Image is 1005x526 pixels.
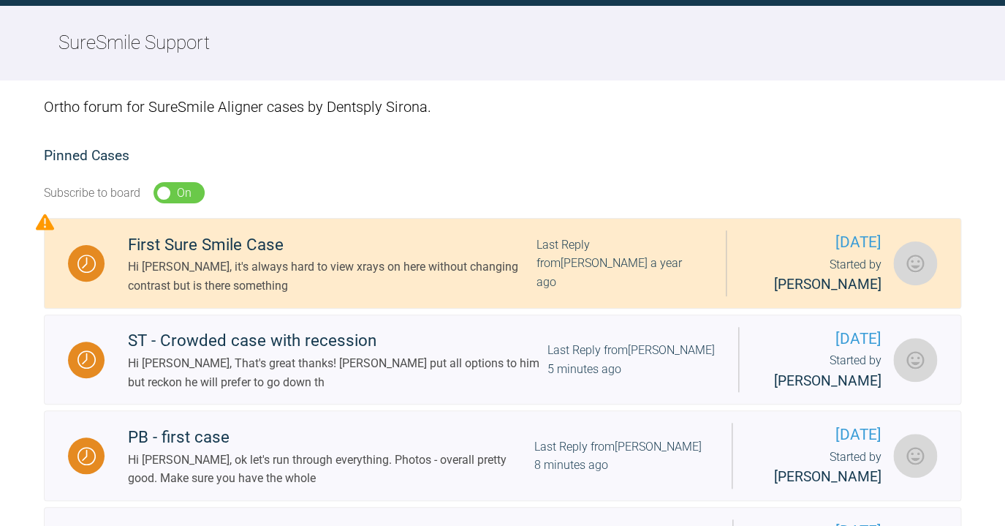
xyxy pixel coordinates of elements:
[762,327,881,351] span: [DATE]
[893,434,937,478] img: Zoe Buontempo
[128,354,547,391] div: Hi [PERSON_NAME], That's great thanks! [PERSON_NAME] put all options to him but reckon he will pr...
[44,184,140,203] div: Subscribe to board
[774,468,881,485] span: [PERSON_NAME]
[762,351,881,392] div: Started by
[128,328,547,354] div: ST - Crowded case with recession
[44,80,961,133] div: Ortho forum for SureSmile Aligner cases by Dentsply Sirona.
[534,437,708,475] div: Last Reply from [PERSON_NAME] 8 minutes ago
[774,276,881,293] span: [PERSON_NAME]
[44,315,961,405] a: WaitingST - Crowded case with recessionHi [PERSON_NAME], That's great thanks! [PERSON_NAME] put a...
[128,258,536,295] div: Hi [PERSON_NAME], it's always hard to view xrays on here without changing contrast but is there s...
[77,255,96,273] img: Waiting
[77,350,96,369] img: Waiting
[756,423,881,447] span: [DATE]
[177,184,191,203] div: On
[36,213,54,231] img: Priority
[128,424,534,451] div: PB - first case
[536,236,702,292] div: Last Reply from [PERSON_NAME] a year ago
[756,448,881,489] div: Started by
[128,451,534,488] div: Hi [PERSON_NAME], ok let's run through everything. Photos - overall pretty good. Make sure you ha...
[44,145,961,168] h2: Pinned Cases
[44,218,961,309] a: WaitingFirst Sure Smile CaseHi [PERSON_NAME], it's always hard to view xrays on here without chan...
[750,255,881,296] div: Started by
[547,341,715,378] div: Last Reply from [PERSON_NAME] 5 minutes ago
[893,338,937,382] img: Cathryn Sherlock
[128,232,536,258] div: First Sure Smile Case
[750,230,881,255] span: [DATE]
[44,410,961,501] a: WaitingPB - first caseHi [PERSON_NAME], ok let's run through everything. Photos - overall pretty ...
[774,372,881,389] span: [PERSON_NAME]
[893,241,937,285] img: Jessica Bateman
[58,28,210,59] h2: SureSmile Support
[77,447,96,465] img: Waiting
